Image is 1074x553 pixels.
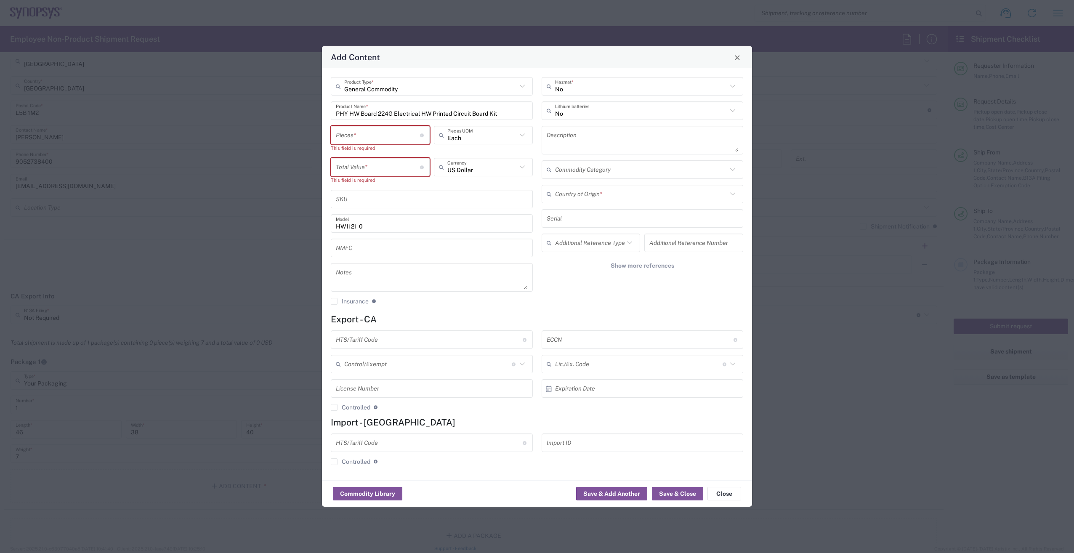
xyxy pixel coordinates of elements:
h4: Export - CA [331,314,743,324]
label: Controlled [331,404,370,411]
button: Close [731,51,743,63]
h4: Add Content [331,51,380,63]
label: Controlled [331,458,370,465]
div: This field is required [331,176,430,184]
button: Save & Add Another [576,487,647,500]
label: Insurance [331,298,369,305]
button: Commodity Library [333,487,402,500]
span: Show more references [611,262,674,270]
div: This field is required [331,144,430,152]
button: Save & Close [652,487,703,500]
button: Close [707,487,741,500]
h4: Import - [GEOGRAPHIC_DATA] [331,417,743,428]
